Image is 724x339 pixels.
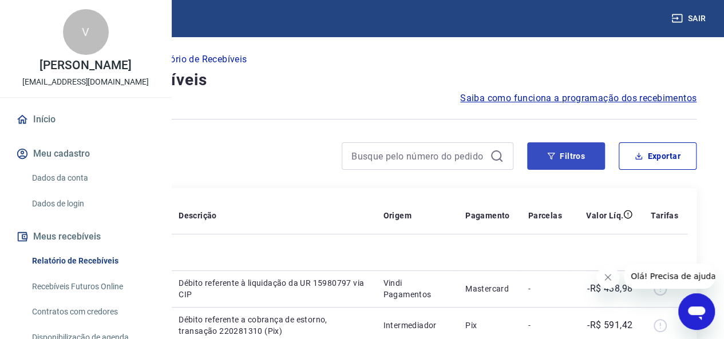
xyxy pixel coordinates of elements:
p: Tarifas [651,210,678,221]
p: Relatório de Recebíveis [148,53,247,66]
p: Pix [465,320,510,331]
p: -R$ 591,42 [587,318,632,332]
p: Parcelas [528,210,562,221]
button: Exportar [619,142,697,170]
p: Intermediador [383,320,447,331]
a: Relatório de Recebíveis [27,249,157,273]
a: Saiba como funciona a programação dos recebimentos [460,91,697,105]
p: Pagamento [465,210,510,221]
a: Recebíveis Futuros Online [27,275,157,298]
iframe: Botão para abrir a janela de mensagens [678,293,715,330]
p: - [528,283,562,294]
p: [PERSON_NAME] [39,59,131,71]
button: Filtros [527,142,605,170]
p: Mastercard [465,283,510,294]
iframe: Fechar mensagem [596,266,619,289]
button: Meus recebíveis [14,224,157,249]
a: Dados da conta [27,166,157,190]
p: Valor Líq. [586,210,623,221]
p: Origem [383,210,411,221]
iframe: Mensagem da empresa [624,264,715,289]
div: V [63,9,109,55]
a: Dados de login [27,192,157,216]
p: Vindi Pagamentos [383,277,447,300]
span: Olá! Precisa de ajuda? [7,8,96,17]
input: Busque pelo número do pedido [351,147,485,165]
p: Descrição [179,210,217,221]
p: - [528,320,562,331]
p: Débito referente a cobrança de estorno, transação 220281310 (Pix) [179,314,365,337]
p: Débito referente à liquidação da UR 15980797 via CIP [179,277,365,300]
h4: Relatório de Recebíveis [27,69,697,91]
a: Início [14,107,157,132]
p: [EMAIL_ADDRESS][DOMAIN_NAME] [22,76,149,88]
button: Sair [669,8,710,29]
p: -R$ 438,98 [587,282,632,296]
button: Meu cadastro [14,141,157,166]
a: Contratos com credores [27,300,157,324]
